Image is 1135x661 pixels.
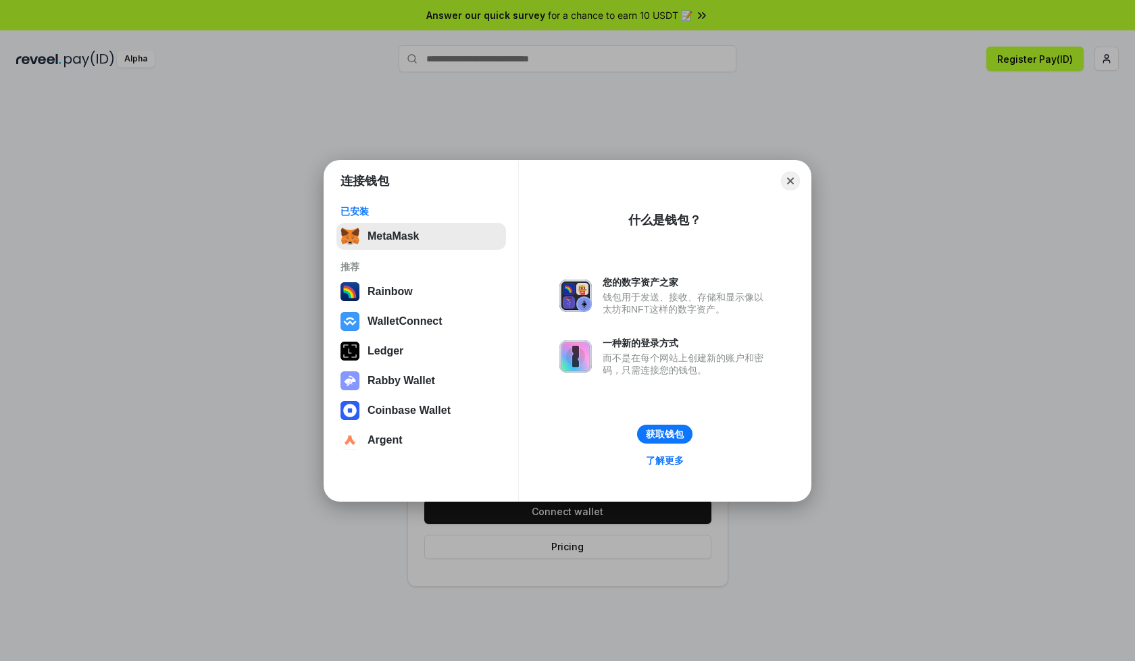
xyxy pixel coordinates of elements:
[336,278,506,305] button: Rainbow
[637,425,692,444] button: 获取钱包
[603,352,770,376] div: 而不是在每个网站上创建新的账户和密码，只需连接您的钱包。
[559,280,592,312] img: svg+xml,%3Csvg%20xmlns%3D%22http%3A%2F%2Fwww.w3.org%2F2000%2Fsvg%22%20fill%3D%22none%22%20viewBox...
[559,340,592,373] img: svg+xml,%3Csvg%20xmlns%3D%22http%3A%2F%2Fwww.w3.org%2F2000%2Fsvg%22%20fill%3D%22none%22%20viewBox...
[781,171,800,190] button: Close
[646,428,684,440] div: 获取钱包
[368,375,435,387] div: Rabby Wallet
[336,397,506,424] button: Coinbase Wallet
[340,282,359,301] img: svg+xml,%3Csvg%20width%3D%22120%22%20height%3D%22120%22%20viewBox%3D%220%200%20120%20120%22%20fil...
[340,227,359,246] img: svg+xml,%3Csvg%20fill%3D%22none%22%20height%3D%2233%22%20viewBox%3D%220%200%2035%2033%22%20width%...
[638,452,692,469] a: 了解更多
[628,212,701,228] div: 什么是钱包？
[340,312,359,331] img: svg+xml,%3Csvg%20width%3D%2228%22%20height%3D%2228%22%20viewBox%3D%220%200%2028%2028%22%20fill%3D...
[646,454,684,467] div: 了解更多
[603,276,770,288] div: 您的数字资产之家
[340,173,389,189] h1: 连接钱包
[603,337,770,349] div: 一种新的登录方式
[340,431,359,450] img: svg+xml,%3Csvg%20width%3D%2228%22%20height%3D%2228%22%20viewBox%3D%220%200%2028%2028%22%20fill%3D...
[340,342,359,361] img: svg+xml,%3Csvg%20xmlns%3D%22http%3A%2F%2Fwww.w3.org%2F2000%2Fsvg%22%20width%3D%2228%22%20height%3...
[336,338,506,365] button: Ledger
[368,404,451,417] div: Coinbase Wallet
[340,371,359,390] img: svg+xml,%3Csvg%20xmlns%3D%22http%3A%2F%2Fwww.w3.org%2F2000%2Fsvg%22%20fill%3D%22none%22%20viewBox...
[603,291,770,315] div: 钱包用于发送、接收、存储和显示像以太坊和NFT这样的数字资产。
[340,401,359,420] img: svg+xml,%3Csvg%20width%3D%2228%22%20height%3D%2228%22%20viewBox%3D%220%200%2028%2028%22%20fill%3D...
[340,261,502,273] div: 推荐
[340,205,502,217] div: 已安装
[368,286,413,298] div: Rainbow
[336,308,506,335] button: WalletConnect
[368,345,403,357] div: Ledger
[368,230,419,242] div: MetaMask
[336,367,506,394] button: Rabby Wallet
[336,427,506,454] button: Argent
[336,223,506,250] button: MetaMask
[368,315,443,327] div: WalletConnect
[368,434,403,446] div: Argent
